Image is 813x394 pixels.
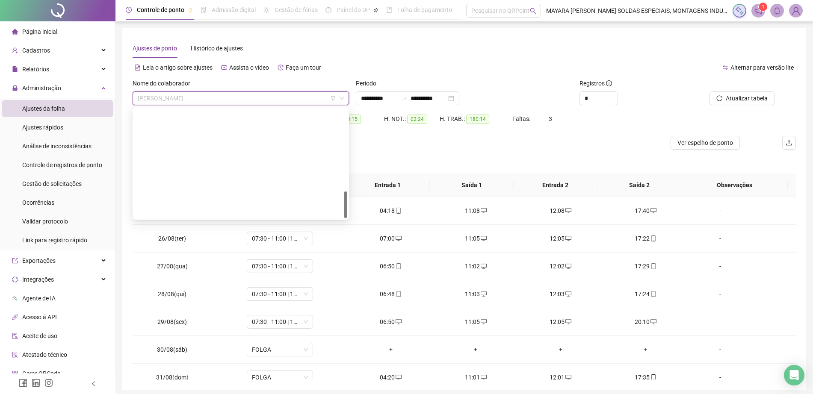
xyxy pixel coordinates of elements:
[395,208,402,214] span: mobile
[650,291,656,297] span: mobile
[710,91,775,105] button: Atualizar tabela
[671,136,740,150] button: Ver espelho de ponto
[229,64,269,71] span: Assista o vídeo
[440,317,511,326] div: 11:05
[126,7,132,13] span: clock-circle
[650,263,656,269] span: mobile
[212,6,256,13] span: Admissão digital
[252,371,308,384] span: FOLGA
[525,317,597,326] div: 12:05
[44,379,53,387] span: instagram
[278,65,284,71] span: history
[440,345,511,354] div: +
[480,374,487,380] span: desktop
[681,173,788,197] th: Observações
[606,80,612,86] span: info-circle
[346,173,429,197] th: Entrada 1
[157,346,187,353] span: 30/08(sáb)
[789,4,802,17] img: 81816
[12,47,18,53] span: user-add
[12,352,18,358] span: solution
[773,7,781,15] span: bell
[252,288,308,300] span: 07:30 - 11:00 | 12:00 - 17:18
[22,143,92,150] span: Análise de inconsistências
[650,319,656,325] span: desktop
[400,95,407,102] span: to
[565,263,571,269] span: desktop
[22,162,102,168] span: Controle de registros de ponto
[610,289,681,299] div: 17:24
[726,94,768,103] span: Atualizar tabela
[22,370,60,377] span: Gerar QRCode
[337,6,370,13] span: Painel do DP
[355,373,427,382] div: 04:20
[610,317,681,326] div: 20:10
[525,234,597,243] div: 12:05
[440,373,511,382] div: 11:01
[480,291,487,297] span: desktop
[19,379,27,387] span: facebook
[252,260,308,273] span: 07:30 - 11:00 | 12:00 - 17:18
[22,180,82,187] span: Gestão de solicitações
[191,45,243,52] span: Histórico de ajustes
[514,173,597,197] th: Entrada 2
[355,317,427,326] div: 06:50
[610,262,681,271] div: 17:29
[286,64,321,71] span: Faça um tour
[650,208,656,214] span: desktop
[440,114,512,124] div: H. TRAB.:
[786,139,792,146] span: upload
[22,295,56,302] span: Agente de IA
[546,6,727,15] span: MAYARA [PERSON_NAME] SOLDAS ESPECIAIS, MONTAGENS INDUSTRIAIS E TREINAMENTOS LTDA
[355,234,427,243] div: 07:00
[137,6,184,13] span: Controle de ponto
[565,235,571,241] span: desktop
[762,4,765,10] span: 1
[356,79,382,88] label: Período
[480,235,487,241] span: desktop
[12,333,18,339] span: audit
[341,115,361,124] span: 04:15
[22,105,65,112] span: Ajustes da folha
[188,8,193,13] span: pushpin
[480,319,487,325] span: desktop
[12,85,18,91] span: lock
[22,332,57,339] span: Aceite de uso
[22,199,54,206] span: Ocorrências
[610,234,681,243] div: 17:22
[339,96,344,101] span: down
[263,7,269,13] span: sun
[275,6,318,13] span: Gestão de férias
[12,276,18,282] span: sync
[695,317,745,326] div: -
[386,7,392,13] span: book
[440,234,511,243] div: 11:05
[650,235,656,241] span: mobile
[650,374,656,380] span: mobile
[440,262,511,271] div: 11:02
[525,206,597,215] div: 12:08
[22,85,61,91] span: Administração
[22,351,67,358] span: Atestado técnico
[22,47,50,54] span: Cadastros
[407,115,427,124] span: 02:24
[695,234,745,243] div: -
[158,291,186,297] span: 28/08(qui)
[12,370,18,376] span: qrcode
[252,232,308,245] span: 07:30 - 11:00 | 12:00 - 17:18
[328,114,384,124] div: HE 3:
[395,374,402,380] span: desktop
[610,206,681,215] div: 17:40
[331,96,336,101] span: filter
[157,318,187,325] span: 29/08(sex)
[565,291,571,297] span: desktop
[688,180,781,190] span: Observações
[22,218,68,225] span: Validar protocolo
[355,262,427,271] div: 06:50
[138,92,344,105] span: WILLIAM ROSA MANOEL
[355,206,427,215] div: 04:18
[355,289,427,299] div: 06:48
[730,64,794,71] span: Alternar para versão lite
[759,3,767,11] sup: 1
[695,206,745,215] div: -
